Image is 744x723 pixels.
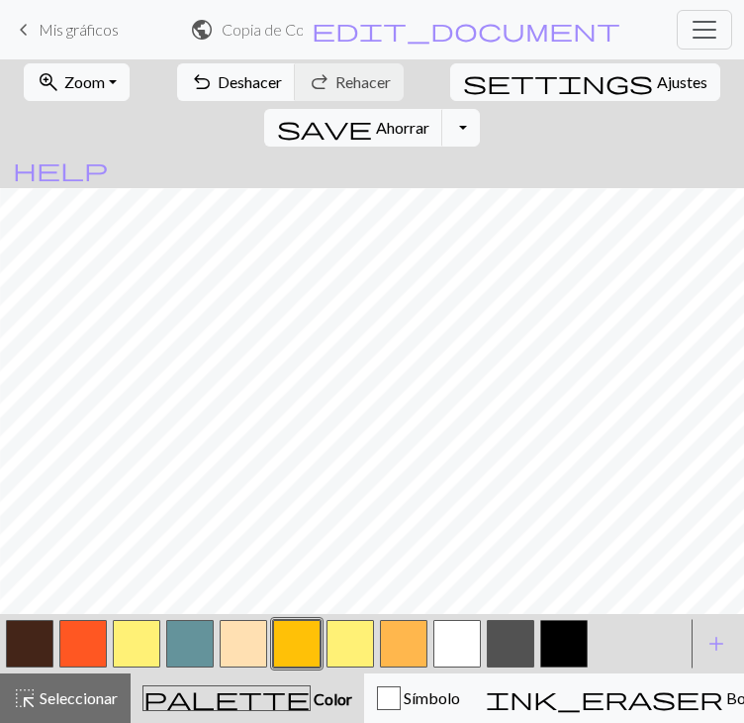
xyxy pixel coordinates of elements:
font: Deshacer [218,72,282,91]
span: keyboard_arrow_left [12,16,36,44]
i: Settings [463,70,653,94]
span: undo [190,68,214,96]
button: Cambiar navegación [677,10,732,50]
span: ink_eraser [486,684,723,712]
button: Color [131,673,364,723]
span: highlight_alt [13,684,37,712]
button: Símbolo [364,673,473,723]
button: Deshacer [177,63,296,101]
a: Mis gráficos [12,13,119,47]
font: Color [314,689,352,708]
span: palette [143,684,310,712]
span: add [704,630,728,658]
button: Zoom [24,63,130,101]
span: settings [463,68,653,96]
font: Copia de Copia de zxsf.jpg [222,20,395,39]
font: Ahorrar [376,118,429,137]
span: zoom_in [37,68,60,96]
font: Zoom [64,72,105,91]
span: edit_document [312,16,620,44]
font: Símbolo [404,688,460,707]
span: help [13,155,108,183]
span: save [277,114,372,142]
font: Ajustes [657,72,707,91]
button: Ahorrar [264,109,443,147]
font: Mis gráficos [39,20,119,39]
font: Seleccionar [40,688,118,707]
span: public [190,16,214,44]
button: SettingsAjustes [450,63,720,101]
